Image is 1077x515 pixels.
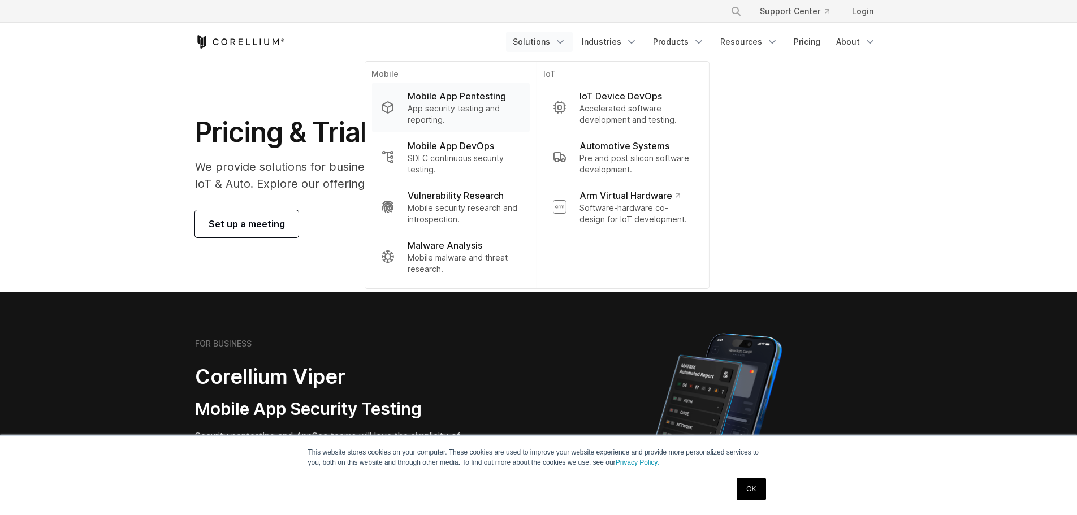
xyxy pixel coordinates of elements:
p: Pre and post silicon software development. [579,153,693,175]
a: Pricing [787,32,827,52]
a: Arm Virtual Hardware Software-hardware co-design for IoT development. [543,182,702,232]
p: Automotive Systems [579,139,669,153]
p: Mobile App DevOps [408,139,494,153]
a: Support Center [751,1,838,21]
p: App security testing and reporting. [408,103,520,125]
a: Automotive Systems Pre and post silicon software development. [543,132,702,182]
div: Navigation Menu [506,32,883,52]
button: Search [726,1,746,21]
a: Privacy Policy. [616,458,659,466]
a: Malware Analysis Mobile malware and threat research. [371,232,529,282]
p: IoT [543,68,702,83]
p: Malware Analysis [408,239,482,252]
a: Resources [713,32,785,52]
span: Set up a meeting [209,217,285,231]
h1: Pricing & Trials [195,115,646,149]
h3: Mobile App Security Testing [195,399,485,420]
a: Vulnerability Research Mobile security research and introspection. [371,182,529,232]
p: Security pentesting and AppSec teams will love the simplicity of automated report generation comb... [195,429,485,470]
p: Mobile security research and introspection. [408,202,520,225]
p: Mobile App Pentesting [408,89,506,103]
p: Arm Virtual Hardware [579,189,680,202]
a: Mobile App Pentesting App security testing and reporting. [371,83,529,132]
p: IoT Device DevOps [579,89,662,103]
p: Mobile malware and threat research. [408,252,520,275]
a: Industries [575,32,644,52]
a: Set up a meeting [195,210,299,237]
p: Software-hardware co-design for IoT development. [579,202,693,225]
a: Login [843,1,883,21]
h2: Corellium Viper [195,364,485,390]
p: Mobile [371,68,529,83]
h6: FOR BUSINESS [195,339,252,349]
p: SDLC continuous security testing. [408,153,520,175]
div: Navigation Menu [717,1,883,21]
a: Mobile App DevOps SDLC continuous security testing. [371,132,529,182]
a: Products [646,32,711,52]
p: This website stores cookies on your computer. These cookies are used to improve your website expe... [308,447,769,468]
a: Corellium Home [195,35,285,49]
p: Vulnerability Research [408,189,504,202]
a: About [829,32,883,52]
a: OK [737,478,765,500]
a: IoT Device DevOps Accelerated software development and testing. [543,83,702,132]
a: Solutions [506,32,573,52]
p: Accelerated software development and testing. [579,103,693,125]
p: We provide solutions for businesses, research teams, community individuals, and IoT & Auto. Explo... [195,158,646,192]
